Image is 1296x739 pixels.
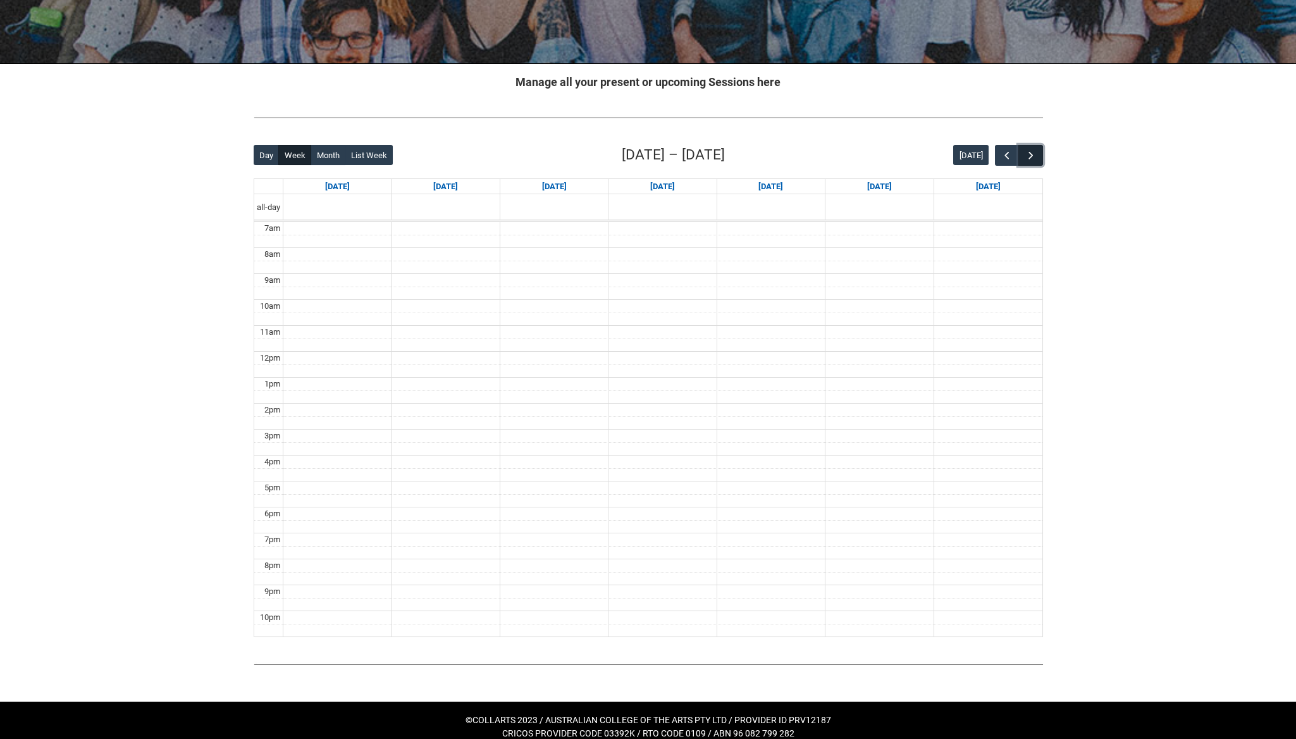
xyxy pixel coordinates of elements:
[323,179,352,194] a: Go to August 24, 2025
[262,222,283,235] div: 7am
[540,179,569,194] a: Go to August 26, 2025
[257,326,283,338] div: 11am
[262,456,283,468] div: 4pm
[254,657,1043,671] img: REDU_GREY_LINE
[262,585,283,598] div: 9pm
[262,378,283,390] div: 1pm
[257,352,283,364] div: 12pm
[953,145,989,165] button: [DATE]
[865,179,894,194] a: Go to August 29, 2025
[262,430,283,442] div: 3pm
[648,179,677,194] a: Go to August 27, 2025
[262,404,283,416] div: 2pm
[278,145,311,165] button: Week
[431,179,460,194] a: Go to August 25, 2025
[262,533,283,546] div: 7pm
[257,300,283,313] div: 10am
[254,111,1043,124] img: REDU_GREY_LINE
[756,179,786,194] a: Go to August 28, 2025
[262,274,283,287] div: 9am
[622,144,725,166] h2: [DATE] – [DATE]
[973,179,1003,194] a: Go to August 30, 2025
[345,145,393,165] button: List Week
[257,611,283,624] div: 10pm
[254,201,283,214] span: all-day
[262,559,283,572] div: 8pm
[254,73,1043,90] h2: Manage all your present or upcoming Sessions here
[1018,145,1042,166] button: Next Week
[254,145,280,165] button: Day
[995,145,1019,166] button: Previous Week
[311,145,345,165] button: Month
[262,507,283,520] div: 6pm
[262,481,283,494] div: 5pm
[262,248,283,261] div: 8am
